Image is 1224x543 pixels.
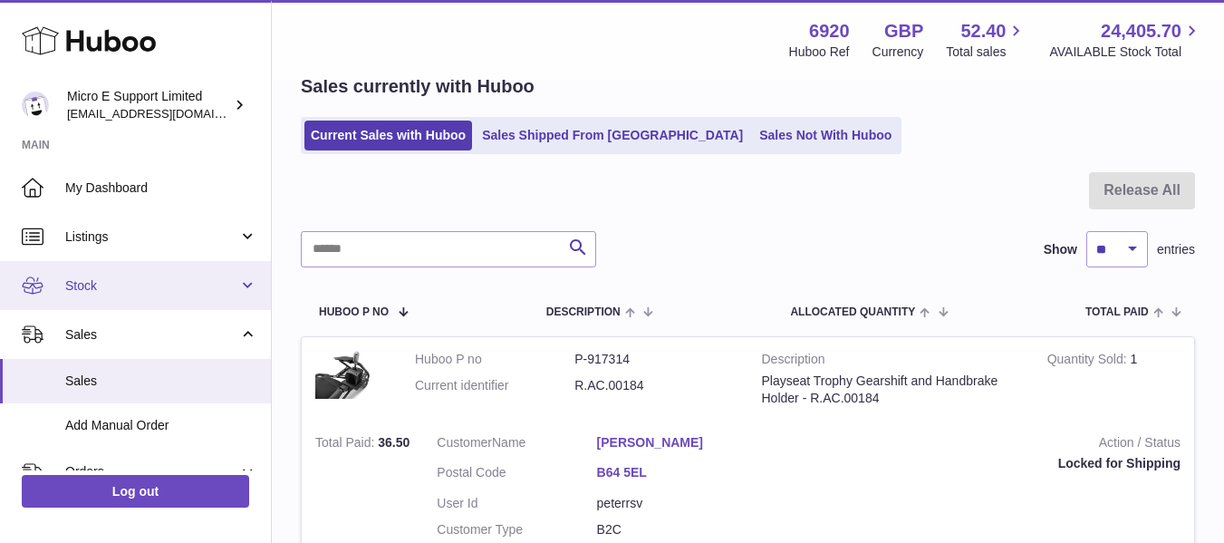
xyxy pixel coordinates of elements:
dt: Postal Code [437,464,596,486]
span: Huboo P no [319,306,389,318]
div: Currency [872,44,924,61]
span: Stock [65,277,238,295]
span: 24,405.70 [1101,19,1181,44]
span: entries [1157,241,1195,258]
h2: Sales currently with Huboo [301,74,535,99]
dt: Customer Type [437,521,596,538]
span: [EMAIL_ADDRESS][DOMAIN_NAME] [67,106,266,121]
span: 36.50 [378,435,410,450]
a: 52.40 Total sales [946,19,1026,61]
span: Total sales [946,44,1026,61]
dd: peterrsv [597,495,757,512]
a: Sales Shipped From [GEOGRAPHIC_DATA] [476,121,749,150]
strong: Action / Status [784,434,1181,456]
span: Customer [437,435,492,450]
span: Description [546,306,621,318]
img: contact@micropcsupport.com [22,92,49,119]
div: Huboo Ref [789,44,850,61]
label: Show [1044,241,1077,258]
strong: Quantity Sold [1047,352,1131,371]
a: Current Sales with Huboo [304,121,472,150]
dt: Huboo P no [415,351,574,368]
div: Locked for Shipping [784,455,1181,472]
strong: Total Paid [315,435,378,454]
dt: Current identifier [415,377,574,394]
span: Listings [65,228,238,246]
dd: R.AC.00184 [574,377,734,394]
dt: Name [437,434,596,456]
strong: 6920 [809,19,850,44]
div: Micro E Support Limited [67,88,230,122]
strong: Description [762,351,1020,373]
span: ALLOCATED Quantity [790,306,915,318]
a: [PERSON_NAME] [597,434,757,451]
dt: User Id [437,495,596,512]
a: Log out [22,475,249,508]
span: AVAILABLE Stock Total [1049,44,1202,61]
span: My Dashboard [65,179,257,197]
a: Sales Not With Huboo [753,121,898,150]
a: 24,405.70 AVAILABLE Stock Total [1049,19,1202,61]
span: 52.40 [960,19,1006,44]
span: Sales [65,326,238,344]
span: Total paid [1085,306,1149,318]
strong: GBP [884,19,923,44]
dd: P-917314 [574,351,734,368]
span: Sales [65,373,257,390]
span: Add Manual Order [65,417,257,434]
img: $_57.JPG [315,351,388,399]
a: B64 5EL [597,464,757,481]
td: 1 [1034,337,1194,421]
dd: B2C [597,521,757,538]
div: Playseat Trophy Gearshift and Handbrake Holder - R.AC.00184 [762,373,1020,407]
span: Orders [65,463,238,480]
